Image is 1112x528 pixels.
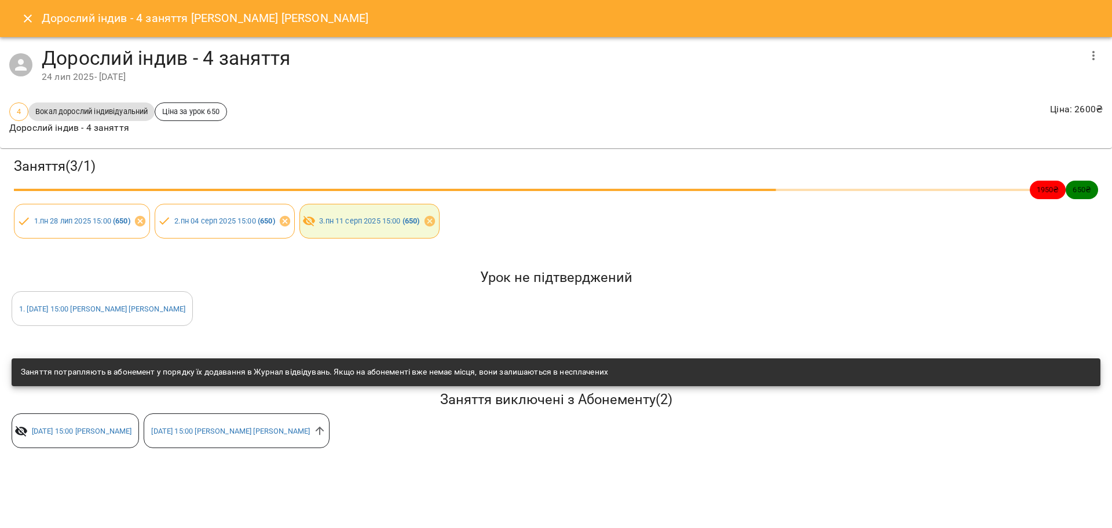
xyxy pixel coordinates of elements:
span: Вокал дорослий індивідуальний [28,106,155,117]
b: ( 650 ) [258,217,275,225]
a: [DATE] 15:00 [PERSON_NAME] [PERSON_NAME] [151,427,310,435]
p: Дорослий індив - 4 заняття [9,121,227,135]
h4: Дорослий індив - 4 заняття [42,46,1080,70]
a: 1. [DATE] 15:00 [PERSON_NAME] [PERSON_NAME] [19,305,185,313]
span: Ціна за урок 650 [155,106,226,117]
button: Close [14,5,42,32]
b: ( 650 ) [113,217,130,225]
b: ( 650 ) [403,217,420,225]
h5: Урок не підтверджений [12,269,1100,287]
h5: Заняття виключені з Абонементу ( 2 ) [12,391,1100,409]
span: 650 ₴ [1066,184,1098,195]
span: 1950 ₴ [1030,184,1066,195]
div: 3.пн 11 серп 2025 15:00 (650) [299,204,440,239]
a: [DATE] 15:00 [PERSON_NAME] [32,427,132,435]
span: 4 [10,106,28,117]
div: 24 лип 2025 - [DATE] [42,70,1080,84]
div: 2.пн 04 серп 2025 15:00 (650) [155,204,295,239]
h3: Заняття ( 3 / 1 ) [14,157,1098,175]
div: 1.пн 28 лип 2025 15:00 (650) [14,204,150,239]
a: 2.пн 04 серп 2025 15:00 (650) [174,217,275,225]
h6: Дорослий індив - 4 заняття [PERSON_NAME] [PERSON_NAME] [42,9,369,27]
div: [DATE] 15:00 [PERSON_NAME] [PERSON_NAME] [144,413,330,448]
a: 1.пн 28 лип 2025 15:00 (650) [34,217,130,225]
div: Заняття потрапляють в абонемент у порядку їх додавання в Журнал відвідувань. Якщо на абонементі в... [21,362,608,383]
a: 3.пн 11 серп 2025 15:00 (650) [319,217,419,225]
p: Ціна : 2600 ₴ [1050,102,1103,116]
